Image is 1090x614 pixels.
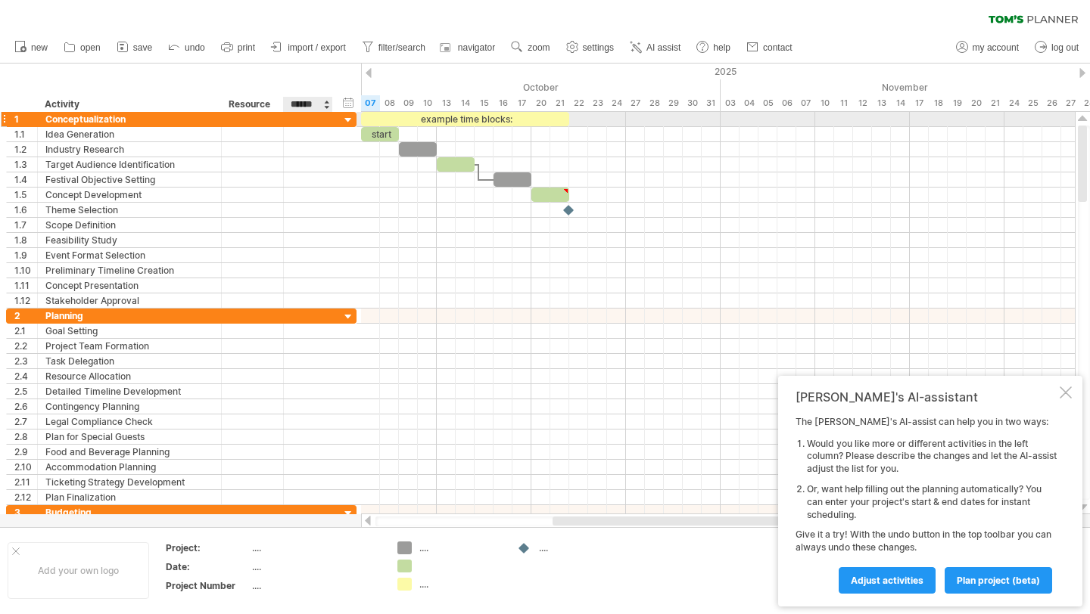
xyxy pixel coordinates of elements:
div: Tuesday, 18 November 2025 [929,95,948,111]
div: Concept Development [45,188,213,202]
div: Thursday, 6 November 2025 [777,95,796,111]
div: Monday, 27 October 2025 [626,95,645,111]
a: open [60,38,105,57]
span: settings [583,42,614,53]
span: open [80,42,101,53]
div: 1.10 [14,263,37,278]
div: example time blocks: [361,112,569,126]
a: contact [743,38,797,57]
div: start [361,127,399,141]
div: 1.4 [14,172,37,187]
div: Thursday, 9 October 2025 [399,95,418,111]
div: 2.12 [14,490,37,504]
div: 1.7 [14,218,37,232]
a: print [217,38,260,57]
div: Idea Generation [45,127,213,141]
div: Feasibility Study [45,233,213,247]
div: October 2025 [285,79,721,95]
li: Would you like more or different activities in the left column? Please describe the changes and l... [807,438,1057,476]
span: navigator [458,42,495,53]
div: 1.8 [14,233,37,247]
div: 1.6 [14,203,37,217]
div: Project Team Formation [45,339,213,353]
span: Adjust activities [851,575,923,586]
div: 2.1 [14,324,37,338]
a: undo [164,38,210,57]
div: Friday, 31 October 2025 [702,95,721,111]
div: Add your own logo [8,542,149,599]
span: new [31,42,48,53]
div: Project Number [166,579,249,592]
div: Industry Research [45,142,213,157]
div: Scope Definition [45,218,213,232]
div: Activity [45,97,213,112]
a: my account [952,38,1023,57]
div: Friday, 14 November 2025 [891,95,910,111]
span: import / export [288,42,346,53]
div: Friday, 7 November 2025 [796,95,815,111]
div: Date: [166,560,249,573]
div: .... [252,541,379,554]
div: 2.4 [14,369,37,383]
div: Event Format Selection [45,248,213,262]
span: save [133,42,152,53]
div: Monday, 20 October 2025 [531,95,550,111]
div: Wednesday, 8 October 2025 [380,95,399,111]
span: log out [1051,42,1079,53]
div: Legal Compliance Check [45,414,213,429]
div: Thursday, 30 October 2025 [683,95,702,111]
div: Friday, 17 October 2025 [512,95,531,111]
div: Tuesday, 21 October 2025 [550,95,569,111]
div: Friday, 21 November 2025 [986,95,1004,111]
div: Resource Allocation [45,369,213,383]
a: navigator [438,38,500,57]
div: Project: [166,541,249,554]
div: 2.5 [14,384,37,398]
a: help [693,38,735,57]
div: 1.9 [14,248,37,262]
div: 1.3 [14,157,37,172]
li: Or, want help filling out the planning automatically? You can enter your project's start & end da... [807,483,1057,521]
div: 1.11 [14,278,37,293]
div: Conceptualization [45,112,213,126]
div: .... [252,579,379,592]
div: Concept Presentation [45,278,213,293]
a: AI assist [626,38,685,57]
a: save [113,38,157,57]
div: Accommodation Planning [45,460,213,474]
div: Monday, 13 October 2025 [437,95,456,111]
div: Wednesday, 26 November 2025 [1042,95,1061,111]
div: Monday, 3 November 2025 [721,95,740,111]
span: AI assist [646,42,680,53]
a: zoom [507,38,554,57]
div: Tuesday, 11 November 2025 [834,95,853,111]
div: 1.1 [14,127,37,141]
a: import / export [267,38,350,57]
div: The [PERSON_NAME]'s AI-assist can help you in two ways: Give it a try! With the undo button in th... [796,416,1057,593]
div: Thursday, 13 November 2025 [872,95,891,111]
div: Tuesday, 28 October 2025 [645,95,664,111]
div: Stakeholder Approval [45,293,213,308]
div: 3 [14,505,37,519]
div: 1.2 [14,142,37,157]
a: filter/search [358,38,430,57]
div: Plan for Special Guests [45,429,213,444]
div: Task Delegation [45,354,213,368]
div: Wednesday, 19 November 2025 [948,95,967,111]
a: Adjust activities [839,567,936,594]
div: 1.5 [14,188,37,202]
div: Theme Selection [45,203,213,217]
span: filter/search [378,42,425,53]
span: plan project (beta) [957,575,1040,586]
div: Plan Finalization [45,490,213,504]
div: Tuesday, 7 October 2025 [361,95,380,111]
div: 2.6 [14,399,37,414]
div: Budgeting [45,505,213,519]
div: Detailed Timeline Development [45,384,213,398]
span: help [713,42,730,53]
div: Tuesday, 25 November 2025 [1023,95,1042,111]
div: Monday, 10 November 2025 [815,95,834,111]
div: Thursday, 27 November 2025 [1061,95,1080,111]
div: .... [252,560,379,573]
div: Thursday, 20 November 2025 [967,95,986,111]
